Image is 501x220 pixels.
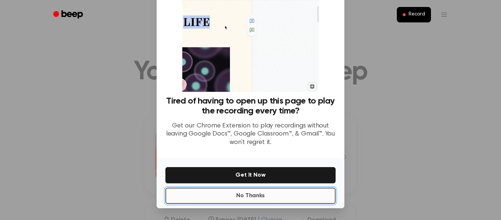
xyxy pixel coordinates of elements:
[409,11,425,18] span: Record
[435,6,453,24] button: Open menu
[397,7,431,22] button: Record
[165,167,336,183] button: Get It Now
[165,122,336,147] p: Get our Chrome Extension to play recordings without leaving Google Docs™, Google Classroom™, & Gm...
[48,8,89,22] a: Beep
[165,96,336,116] h3: Tired of having to open up this page to play the recording every time?
[165,188,336,204] button: No Thanks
